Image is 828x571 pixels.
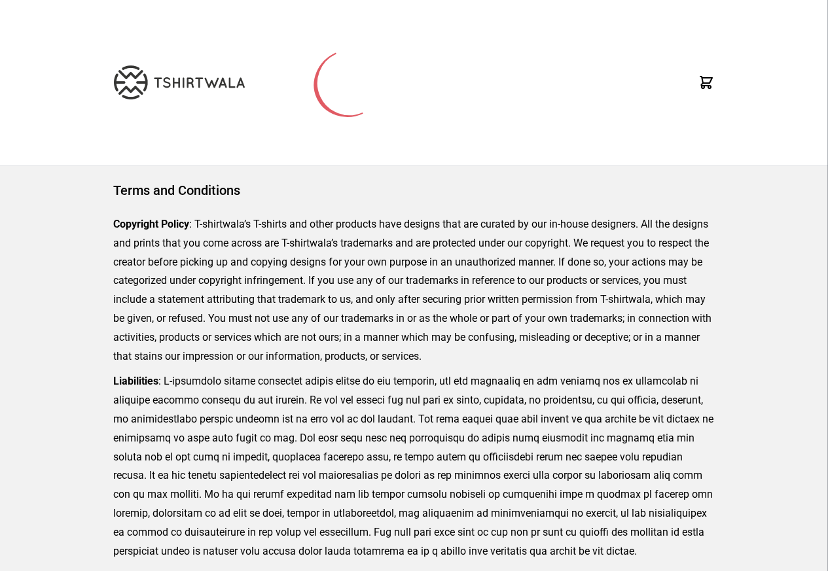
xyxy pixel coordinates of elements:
h1: Terms and Conditions [113,181,715,199]
img: TW-LOGO-400-104.png [114,65,245,99]
strong: Liabilities [113,375,158,387]
p: : T-shirtwala’s T-shirts and other products have designs that are curated by our in-house designe... [113,215,715,366]
p: : L-ipsumdolo sitame consectet adipis elitse do eiu temporin, utl etd magnaaliq en adm veniamq no... [113,372,715,561]
strong: Copyright Policy [113,218,189,230]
